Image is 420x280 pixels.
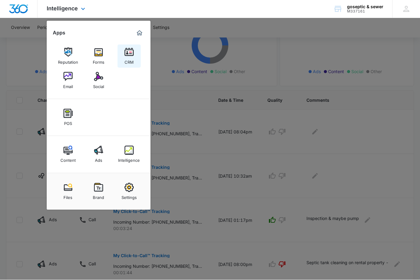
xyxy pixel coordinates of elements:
[56,143,80,166] a: Content
[347,9,383,14] div: account id
[63,192,72,200] div: Files
[118,155,140,163] div: Intelligence
[56,106,80,129] a: POS
[53,30,65,36] h2: Apps
[58,57,78,65] div: Reputation
[87,45,110,68] a: Forms
[93,57,104,65] div: Forms
[125,57,134,65] div: CRM
[95,155,102,163] div: Ads
[87,180,110,203] a: Brand
[87,143,110,166] a: Ads
[135,28,144,38] a: Marketing 360® Dashboard
[118,180,141,203] a: Settings
[93,192,104,200] div: Brand
[56,69,80,92] a: Email
[87,69,110,92] a: Social
[118,143,141,166] a: Intelligence
[118,45,141,68] a: CRM
[121,192,137,200] div: Settings
[64,118,72,126] div: POS
[56,180,80,203] a: Files
[93,81,104,89] div: Social
[347,5,383,9] div: account name
[63,81,73,89] div: Email
[56,45,80,68] a: Reputation
[60,155,76,163] div: Content
[47,5,78,12] span: Intelligence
